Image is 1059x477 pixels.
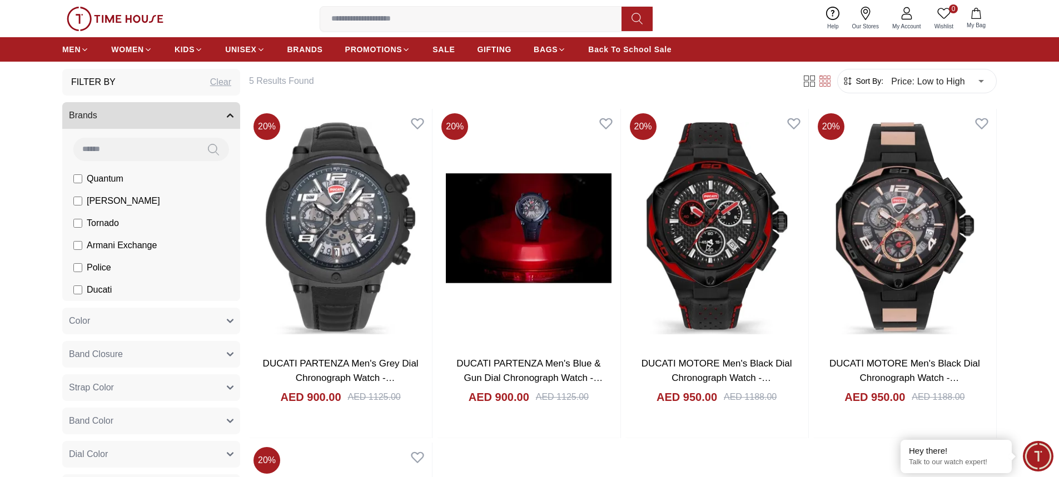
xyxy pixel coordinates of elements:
span: 20 % [253,447,280,474]
span: MEN [62,44,81,55]
input: Ducati [73,285,82,294]
a: SALE [432,39,455,59]
h4: AED 950.00 [657,389,717,405]
span: WOMEN [111,44,144,55]
span: Our Stores [848,22,883,31]
span: BRANDS [287,44,323,55]
img: DUCATI PARTENZA Men's Grey Dial Chronograph Watch - DTWGO0000204 [249,109,432,348]
div: AED 1125.00 [536,390,589,404]
span: Sort By: [853,76,883,87]
div: Hey there! [909,445,1003,456]
div: AED 1125.00 [348,390,401,404]
span: 20 % [630,113,657,140]
span: Dial Color [69,448,108,461]
h6: 5 Results Found [249,74,788,88]
span: PROMOTIONS [345,44,402,55]
div: Price: Low to High [883,66,992,97]
input: Armani Exchange [73,241,82,250]
div: Chat Widget [1023,441,1053,471]
span: [PERSON_NAME] [87,194,160,208]
span: Wishlist [930,22,958,31]
button: Brands [62,102,240,129]
a: UNISEX [225,39,265,59]
div: AED 1188.00 [912,390,964,404]
a: MEN [62,39,89,59]
h4: AED 950.00 [844,389,905,405]
button: Dial Color [62,441,240,468]
span: KIDS [175,44,195,55]
input: Quantum [73,174,82,183]
span: SALE [432,44,455,55]
button: Color [62,308,240,334]
img: DUCATI MOTORE Men's Black Dial Chronograph Watch - DTWGO0000306 [813,109,996,348]
a: GIFTING [477,39,511,59]
input: [PERSON_NAME] [73,197,82,205]
span: Police [87,261,111,274]
a: BRANDS [287,39,323,59]
span: UNISEX [225,44,256,55]
span: BAGS [534,44,558,55]
a: KIDS [175,39,203,59]
button: My Bag [960,6,992,32]
a: WOMEN [111,39,152,59]
h4: AED 900.00 [469,389,529,405]
h4: AED 900.00 [281,389,341,405]
span: Band Closure [69,348,123,361]
span: Help [823,22,843,31]
a: Back To School Sale [588,39,672,59]
span: Ducati [87,283,112,297]
a: BAGS [534,39,566,59]
button: Band Color [62,408,240,434]
input: Police [73,263,82,272]
a: Our Stores [846,4,886,33]
a: DUCATI PARTENZA Men's Blue & Gun Dial Chronograph Watch - DTWGO0000205 [456,358,603,397]
img: ... [67,7,163,31]
span: 20 % [253,113,280,140]
div: AED 1188.00 [724,390,777,404]
img: DUCATI PARTENZA Men's Blue & Gun Dial Chronograph Watch - DTWGO0000205 [437,109,620,348]
input: Tornado [73,219,82,228]
span: GIFTING [477,44,511,55]
button: Sort By: [842,76,883,87]
span: Quantum [87,172,123,185]
div: Clear [210,76,231,89]
a: Help [821,4,846,33]
span: My Bag [962,21,990,29]
a: PROMOTIONS [345,39,411,59]
a: DUCATI PARTENZA Men's Grey Dial Chronograph Watch - DTWGO0000204 [263,358,419,397]
h3: Filter By [71,76,116,89]
button: Strap Color [62,374,240,401]
span: Tornado [87,217,119,230]
span: Strap Color [69,381,114,394]
span: Band Color [69,414,113,428]
p: Talk to our watch expert! [909,458,1003,467]
span: 20 % [818,113,844,140]
button: Band Closure [62,341,240,368]
span: 0 [949,4,958,13]
a: DUCATI MOTORE Men's Black Dial Chronograph Watch - DTWGC2019004 [642,358,792,397]
span: 20 % [441,113,468,140]
span: Back To School Sale [588,44,672,55]
img: DUCATI MOTORE Men's Black Dial Chronograph Watch - DTWGC2019004 [625,109,808,348]
span: My Account [888,22,926,31]
span: Color [69,314,90,328]
a: 0Wishlist [928,4,960,33]
a: DUCATI MOTORE Men's Black Dial Chronograph Watch - DTWGO0000306 [829,358,980,397]
span: Armani Exchange [87,239,157,252]
span: Brands [69,109,97,122]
